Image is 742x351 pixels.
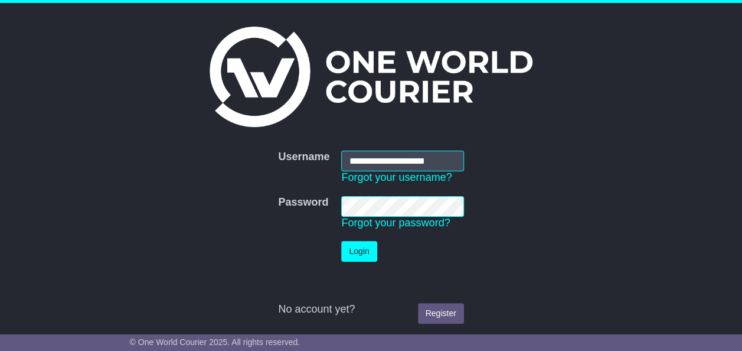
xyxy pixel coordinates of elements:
img: One World [210,27,532,127]
a: Register [418,303,464,324]
div: No account yet? [278,303,463,316]
label: Username [278,151,329,164]
label: Password [278,196,328,209]
span: © One World Courier 2025. All rights reserved. [130,337,300,347]
a: Forgot your username? [341,171,452,183]
a: Forgot your password? [341,217,450,229]
button: Login [341,241,377,262]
